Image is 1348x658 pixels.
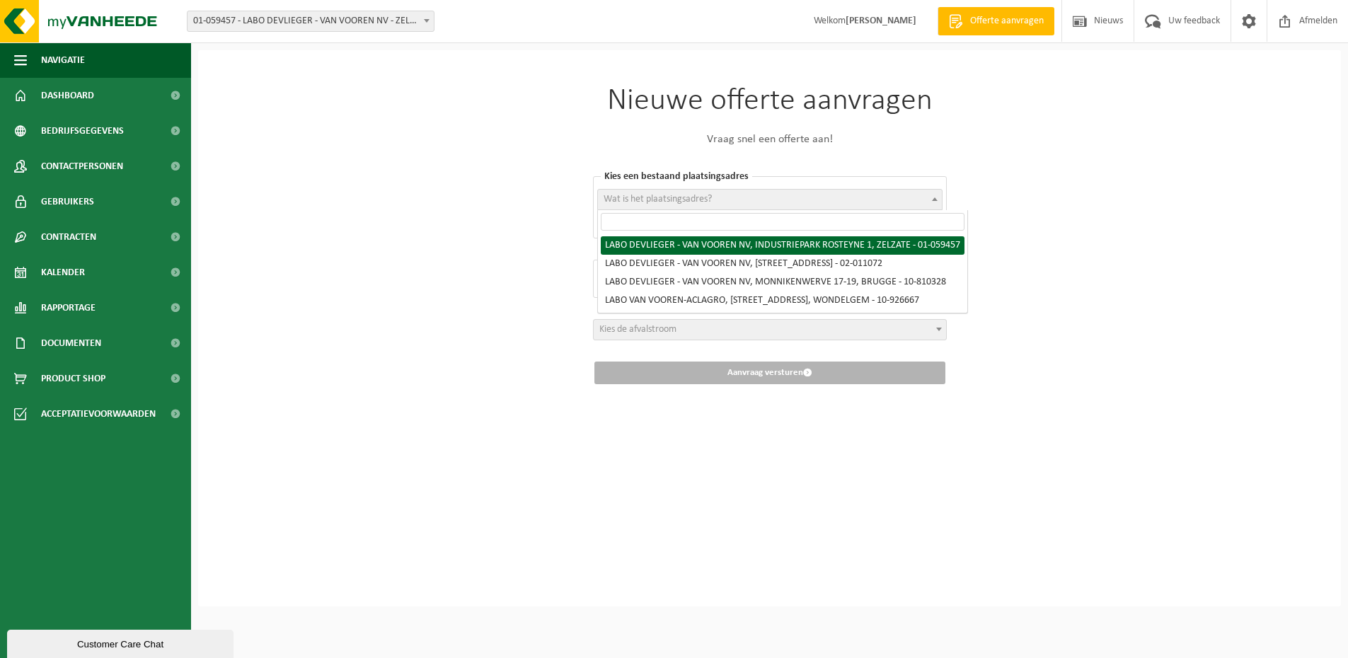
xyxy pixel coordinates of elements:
[41,290,96,325] span: Rapportage
[967,14,1047,28] span: Offerte aanvragen
[594,362,945,384] button: Aanvraag versturen
[601,171,752,182] span: Kies een bestaand plaatsingsadres
[41,78,94,113] span: Dashboard
[41,219,96,255] span: Contracten
[187,11,434,32] span: 01-059457 - LABO DEVLIEGER - VAN VOOREN NV - ZELZATE
[601,255,964,273] li: LABO DEVLIEGER - VAN VOOREN NV, [STREET_ADDRESS] - 02-011072
[593,131,947,148] p: Vraag snel een offerte aan!
[41,255,85,290] span: Kalender
[601,273,964,292] li: LABO DEVLIEGER - VAN VOOREN NV, MONNIKENWERVE 17-19, BRUGGE - 10-810328
[41,149,123,184] span: Contactpersonen
[41,361,105,396] span: Product Shop
[604,194,712,204] span: Wat is het plaatsingsadres?
[41,184,94,219] span: Gebruikers
[41,325,101,361] span: Documenten
[593,86,947,117] h1: Nieuwe offerte aanvragen
[599,324,676,335] span: Kies de afvalstroom
[601,236,964,255] li: LABO DEVLIEGER - VAN VOOREN NV, INDUSTRIEPARK ROSTEYNE 1, ZELZATE - 01-059457
[601,292,964,310] li: LABO VAN VOOREN-ACLAGRO, [STREET_ADDRESS], WONDELGEM - 10-926667
[41,396,156,432] span: Acceptatievoorwaarden
[938,7,1054,35] a: Offerte aanvragen
[7,627,236,658] iframe: chat widget
[846,16,916,26] strong: [PERSON_NAME]
[188,11,434,31] span: 01-059457 - LABO DEVLIEGER - VAN VOOREN NV - ZELZATE
[41,42,85,78] span: Navigatie
[41,113,124,149] span: Bedrijfsgegevens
